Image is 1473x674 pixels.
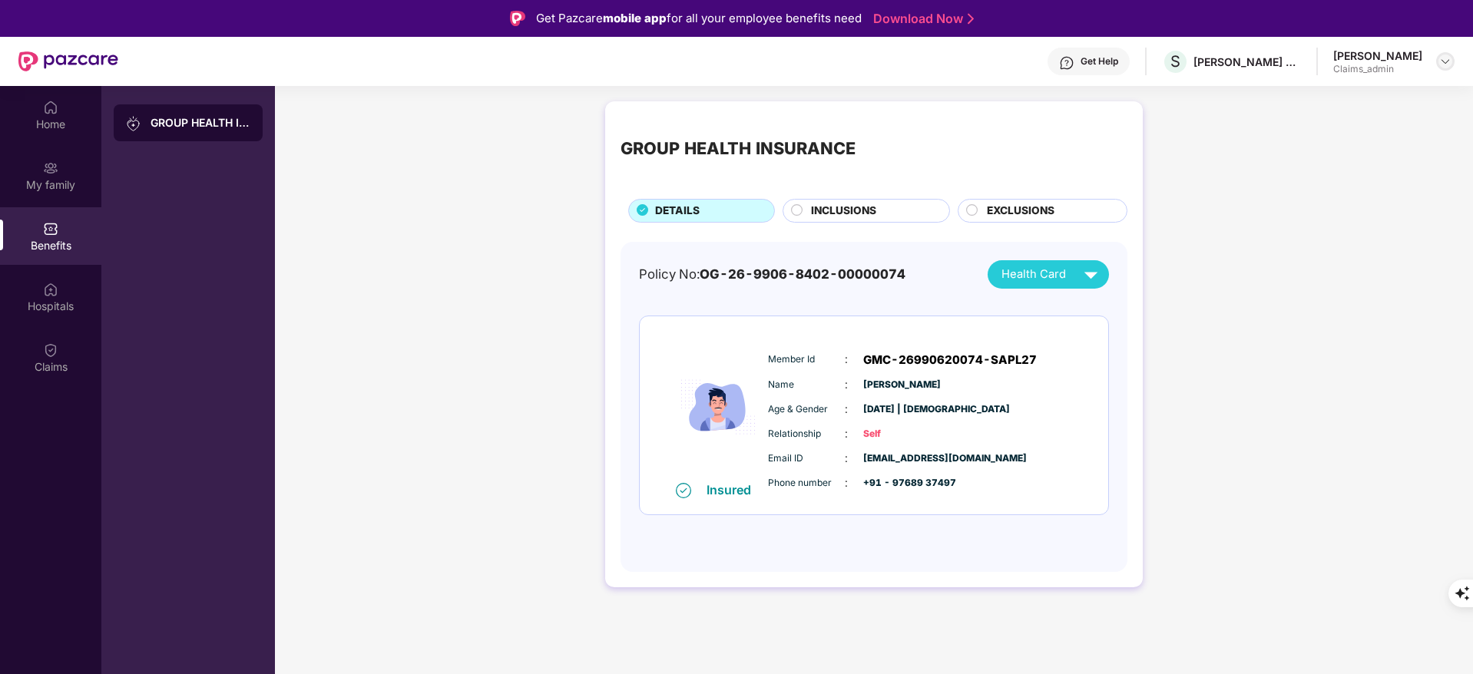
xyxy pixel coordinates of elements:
span: S [1170,52,1180,71]
span: : [845,474,848,491]
span: OG-26-9906-8402-00000074 [700,266,905,282]
span: [PERSON_NAME] [863,378,940,392]
img: svg+xml;base64,PHN2ZyB4bWxucz0iaHR0cDovL3d3dy53My5vcmcvMjAwMC9zdmciIHdpZHRoPSIxNiIgaGVpZ2h0PSIxNi... [676,483,691,498]
img: svg+xml;base64,PHN2ZyB4bWxucz0iaHR0cDovL3d3dy53My5vcmcvMjAwMC9zdmciIHZpZXdCb3g9IjAgMCAyNCAyNCIgd2... [1077,261,1104,288]
span: Name [768,378,845,392]
button: Health Card [988,260,1109,289]
span: Member Id [768,352,845,367]
img: svg+xml;base64,PHN2ZyBpZD0iSGVscC0zMngzMiIgeG1sbnM9Imh0dHA6Ly93d3cudzMub3JnLzIwMDAvc3ZnIiB3aWR0aD... [1059,55,1074,71]
span: Self [863,427,940,441]
img: svg+xml;base64,PHN2ZyBpZD0iQmVuZWZpdHMiIHhtbG5zPSJodHRwOi8vd3d3LnczLm9yZy8yMDAwL3N2ZyIgd2lkdGg9Ij... [43,221,58,236]
div: [PERSON_NAME] APPAREL PRIVATE LIMITED [1193,55,1301,69]
span: GMC-26990620074-SAPL27 [863,351,1037,369]
div: GROUP HEALTH INSURANCE [621,135,856,161]
div: Claims_admin [1333,63,1422,75]
img: svg+xml;base64,PHN2ZyBpZD0iSG9zcGl0YWxzIiB4bWxucz0iaHR0cDovL3d3dy53My5vcmcvMjAwMC9zdmciIHdpZHRoPS... [43,282,58,297]
div: Policy No: [639,264,905,284]
img: svg+xml;base64,PHN2ZyB3aWR0aD0iMjAiIGhlaWdodD0iMjAiIHZpZXdCb3g9IjAgMCAyMCAyMCIgZmlsbD0ibm9uZSIgeG... [43,160,58,176]
a: Download Now [873,11,969,27]
span: : [845,450,848,467]
span: INCLUSIONS [811,203,876,220]
img: Stroke [968,11,974,27]
img: Logo [510,11,525,26]
span: EXCLUSIONS [987,203,1054,220]
div: Insured [707,482,760,497]
span: [EMAIL_ADDRESS][DOMAIN_NAME] [863,451,940,466]
span: : [845,401,848,418]
span: Phone number [768,476,845,491]
img: svg+xml;base64,PHN2ZyBpZD0iSG9tZSIgeG1sbnM9Imh0dHA6Ly93d3cudzMub3JnLzIwMDAvc3ZnIiB3aWR0aD0iMjAiIG... [43,100,58,115]
span: Email ID [768,451,845,466]
span: : [845,351,848,368]
span: : [845,376,848,393]
img: svg+xml;base64,PHN2ZyBpZD0iRHJvcGRvd24tMzJ4MzIiIHhtbG5zPSJodHRwOi8vd3d3LnczLm9yZy8yMDAwL3N2ZyIgd2... [1439,55,1451,68]
strong: mobile app [603,11,667,25]
span: DETAILS [655,203,700,220]
span: [DATE] | [DEMOGRAPHIC_DATA] [863,402,940,417]
img: svg+xml;base64,PHN2ZyB3aWR0aD0iMjAiIGhlaWdodD0iMjAiIHZpZXdCb3g9IjAgMCAyMCAyMCIgZmlsbD0ibm9uZSIgeG... [126,116,141,131]
span: Relationship [768,427,845,441]
div: GROUP HEALTH INSURANCE [151,115,250,131]
img: icon [672,332,764,482]
div: Get Pazcare for all your employee benefits need [536,9,862,28]
span: : [845,425,848,442]
img: New Pazcare Logo [18,51,118,71]
span: Age & Gender [768,402,845,417]
span: Health Card [1001,266,1066,283]
div: Get Help [1081,55,1118,68]
span: +91 - 97689 37497 [863,476,940,491]
img: svg+xml;base64,PHN2ZyBpZD0iQ2xhaW0iIHhtbG5zPSJodHRwOi8vd3d3LnczLm9yZy8yMDAwL3N2ZyIgd2lkdGg9IjIwIi... [43,342,58,358]
div: [PERSON_NAME] [1333,48,1422,63]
